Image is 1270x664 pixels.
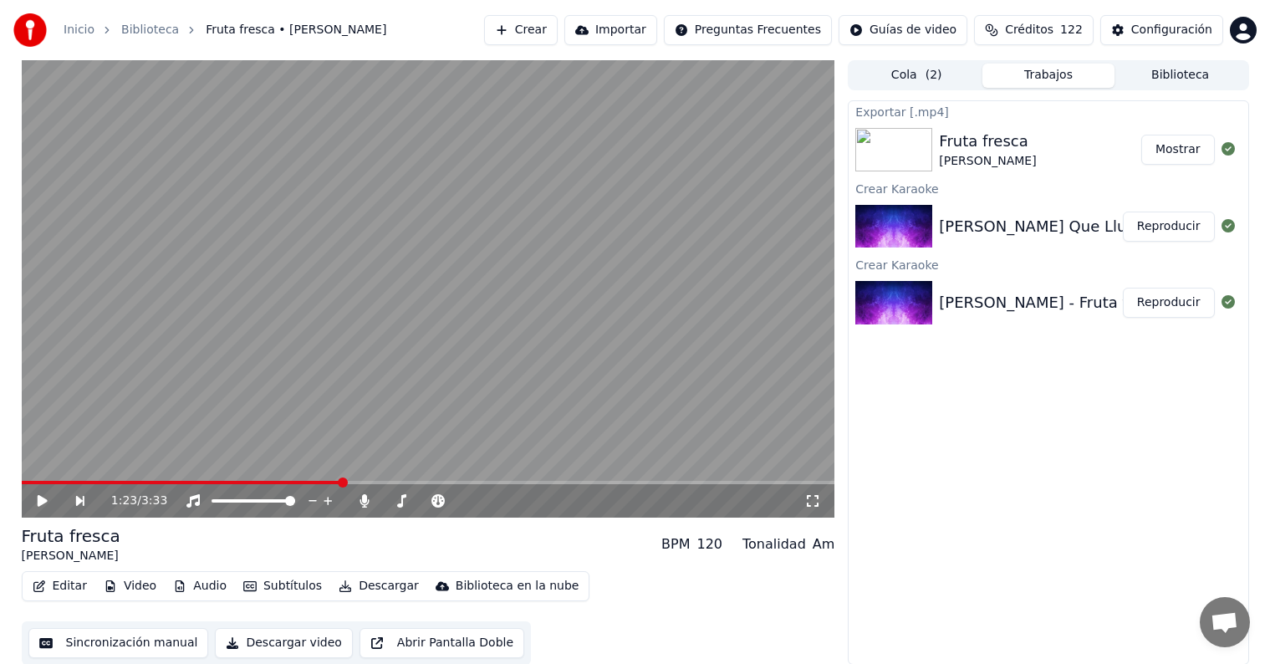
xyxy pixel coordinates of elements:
div: Configuración [1131,22,1212,38]
div: [PERSON_NAME] Que Llueva Café [939,215,1193,238]
img: youka [13,13,47,47]
div: [PERSON_NAME] [939,153,1036,170]
button: Créditos122 [974,15,1094,45]
nav: breadcrumb [64,22,386,38]
div: Tonalidad [742,534,806,554]
button: Trabajos [982,64,1114,88]
div: Exportar [.mp4] [849,101,1247,121]
div: [PERSON_NAME] [22,548,120,564]
button: Abrir Pantalla Doble [360,628,524,658]
div: Biblioteca en la nube [456,578,579,595]
div: Crear Karaoke [849,254,1247,274]
div: Chat abierto [1200,597,1250,647]
button: Video [97,575,163,598]
a: Biblioteca [121,22,179,38]
span: 3:33 [141,493,167,509]
button: Mostrar [1141,135,1215,165]
button: Reproducir [1123,288,1215,318]
div: [PERSON_NAME] - Fruta fresca [939,291,1168,314]
div: Am [813,534,835,554]
span: Fruta fresca • [PERSON_NAME] [206,22,386,38]
button: Descargar [332,575,426,598]
button: Crear [484,15,558,45]
button: Sincronización manual [28,628,209,658]
div: Fruta fresca [22,524,120,548]
div: / [111,493,151,509]
button: Editar [26,575,94,598]
a: Inicio [64,22,94,38]
div: Fruta fresca [939,130,1036,153]
button: Descargar video [215,628,352,658]
button: Reproducir [1123,212,1215,242]
span: 1:23 [111,493,137,509]
button: Configuración [1100,15,1223,45]
span: ( 2 ) [926,67,942,84]
button: Guías de video [839,15,967,45]
button: Audio [166,575,233,598]
span: 122 [1060,22,1083,38]
div: Crear Karaoke [849,178,1247,198]
div: BPM [661,534,690,554]
button: Subtítulos [237,575,329,598]
span: Créditos [1005,22,1053,38]
button: Biblioteca [1114,64,1247,88]
button: Importar [564,15,657,45]
button: Preguntas Frecuentes [664,15,832,45]
button: Cola [850,64,982,88]
div: 120 [696,534,722,554]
